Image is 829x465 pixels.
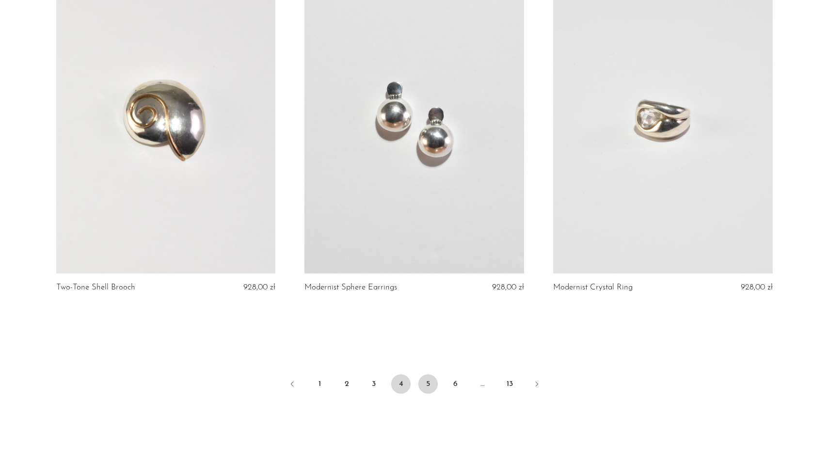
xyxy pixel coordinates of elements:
a: Next [527,374,546,396]
a: 13 [500,374,519,394]
a: 6 [446,374,465,394]
a: 2 [337,374,356,394]
a: Modernist Crystal Ring [553,283,633,292]
span: 928,00 zł [741,283,773,291]
span: … [473,374,492,394]
span: 4 [391,374,411,394]
a: Modernist Sphere Earrings [304,283,397,292]
span: 928,00 zł [243,283,275,291]
a: Two-Tone Shell Brooch [56,283,135,292]
a: 5 [418,374,438,394]
a: 1 [310,374,329,394]
a: Previous [283,374,302,396]
span: 928,00 zł [492,283,524,291]
a: 3 [364,374,383,394]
